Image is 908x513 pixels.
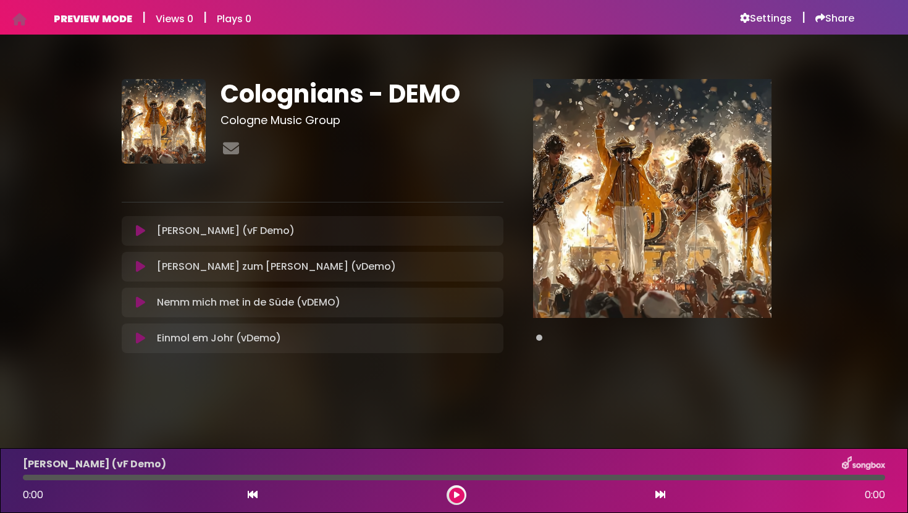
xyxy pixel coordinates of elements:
[221,79,503,109] h1: Colognians - DEMO
[740,12,792,25] a: Settings
[157,331,281,346] p: Einmol em Johr (vDemo)
[802,10,805,25] h5: |
[157,259,396,274] p: [PERSON_NAME] zum [PERSON_NAME] (vDemo)
[157,223,295,238] p: [PERSON_NAME] (vF Demo)
[156,13,193,25] h6: Views 0
[217,13,251,25] h6: Plays 0
[122,79,206,163] img: 7CvscnJpT4ZgYQDj5s5A
[54,13,132,25] h6: PREVIEW MODE
[815,12,854,25] a: Share
[142,10,146,25] h5: |
[533,79,771,317] img: Main Media
[221,114,503,127] h3: Cologne Music Group
[203,10,207,25] h5: |
[157,295,340,310] p: Nemm mich met in de Süde (vDEMO)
